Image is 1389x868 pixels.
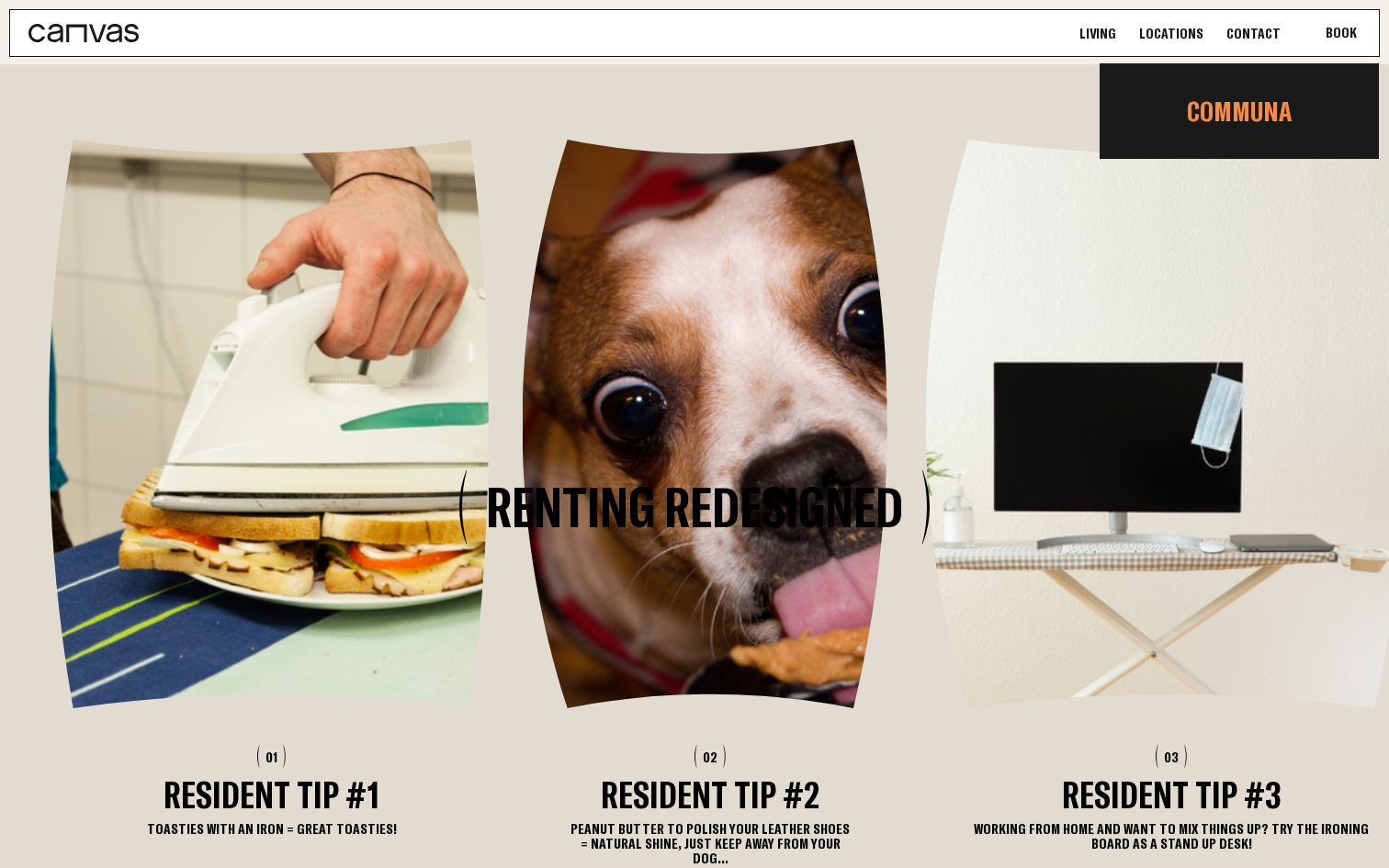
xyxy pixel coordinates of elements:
[1156,745,1187,768] div: 03
[1074,24,1122,43] a: Living
[49,777,495,812] h3: Resident Tip #1
[523,140,899,708] img: 23a5253e6f5ec58dc86ac17eeda4833001cbb754-368x551.png
[1304,10,1379,56] button: BookCommuna
[1221,24,1286,43] a: Contact
[694,745,726,768] div: 02
[1134,24,1209,43] a: Locations
[49,140,495,708] img: e4b020d84262ed7c2265a639c5d499a73d3210e3-462x583.png
[523,821,899,865] p: Peanut butter to polish your leather shoes = natural shine, just keep away from your dog...
[1100,80,1379,142] a: Communa
[257,745,286,768] div: 01
[523,777,899,812] h3: Resident Tip #2
[49,821,495,836] p: Toasties with an iron = great toasties!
